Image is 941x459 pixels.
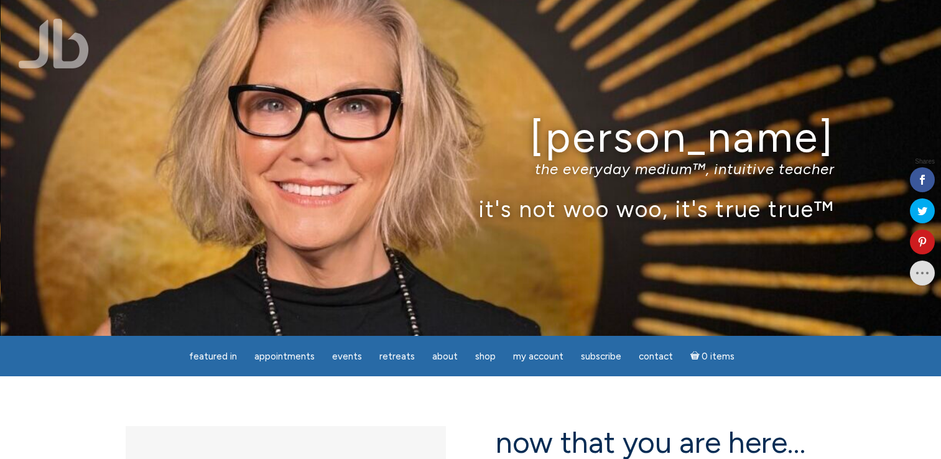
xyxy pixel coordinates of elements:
[496,426,816,459] h2: now that you are here…
[325,345,369,369] a: Events
[915,159,935,165] span: Shares
[19,19,89,68] img: Jamie Butler. The Everyday Medium
[182,345,244,369] a: featured in
[247,345,322,369] a: Appointments
[372,345,422,369] a: Retreats
[468,345,503,369] a: Shop
[702,352,735,361] span: 0 items
[425,345,465,369] a: About
[581,351,621,362] span: Subscribe
[254,351,315,362] span: Appointments
[107,195,835,222] p: it's not woo woo, it's true true™
[107,114,835,160] h1: [PERSON_NAME]
[332,351,362,362] span: Events
[189,351,237,362] span: featured in
[639,351,673,362] span: Contact
[432,351,458,362] span: About
[379,351,415,362] span: Retreats
[631,345,680,369] a: Contact
[683,343,743,369] a: Cart0 items
[513,351,563,362] span: My Account
[506,345,571,369] a: My Account
[475,351,496,362] span: Shop
[690,351,702,362] i: Cart
[573,345,629,369] a: Subscribe
[107,160,835,178] p: the everyday medium™, intuitive teacher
